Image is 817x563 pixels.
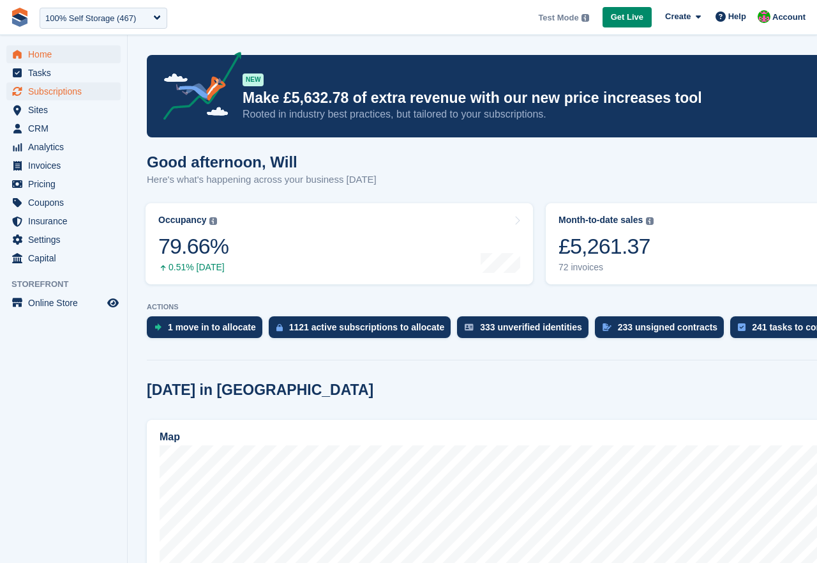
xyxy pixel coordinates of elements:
img: icon-info-grey-7440780725fd019a000dd9b08b2336e03edf1995a4989e88bcd33f0948082b44.svg [209,217,217,225]
div: Occupancy [158,215,206,226]
a: menu [6,194,121,212]
span: Tasks [28,64,105,82]
a: Preview store [105,295,121,311]
img: active_subscription_to_allocate_icon-d502201f5373d7db506a760aba3b589e785aa758c864c3986d89f69b8ff3... [276,323,283,332]
span: Sites [28,101,105,119]
span: Invoices [28,157,105,174]
span: Create [665,10,691,23]
span: Online Store [28,294,105,312]
div: 1 move in to allocate [168,322,256,332]
a: 233 unsigned contracts [595,316,730,344]
a: menu [6,175,121,193]
a: menu [6,294,121,312]
img: contract_signature_icon-13c848040528278c33f63329250d36e43548de30e8caae1d1a13099fd9432cc5.svg [603,323,611,331]
img: task-75834270c22a3079a89374b754ae025e5fb1db73e45f91037f5363f120a921f8.svg [738,323,746,331]
div: 79.66% [158,233,229,259]
img: icon-info-grey-7440780725fd019a000dd9b08b2336e03edf1995a4989e88bcd33f0948082b44.svg [581,14,589,22]
span: Home [28,45,105,63]
div: 233 unsigned contracts [618,322,717,332]
img: stora-icon-8386f47178a22dfd0bd8f6a31ec36ba5ce8667c1dd55bd0f319d3a0aa187defe.svg [10,8,29,27]
span: CRM [28,120,105,137]
img: move_ins_to_allocate_icon-fdf77a2bb77ea45bf5b3d319d69a93e2d87916cf1d5bf7949dd705db3b84f3ca.svg [154,323,161,331]
div: 333 unverified identities [480,322,582,332]
h2: [DATE] in [GEOGRAPHIC_DATA] [147,382,373,399]
div: 100% Self Storage (467) [45,12,136,25]
div: 72 invoices [558,262,654,273]
a: menu [6,120,121,137]
a: menu [6,249,121,267]
div: Month-to-date sales [558,215,643,226]
p: Here's what's happening across your business [DATE] [147,173,377,187]
a: menu [6,45,121,63]
div: 0.51% [DATE] [158,262,229,273]
span: Coupons [28,194,105,212]
div: 1121 active subscriptions to allocate [289,322,445,332]
a: menu [6,212,121,230]
h2: Map [160,431,180,443]
span: Get Live [611,11,643,24]
span: Settings [28,231,105,249]
span: Insurance [28,212,105,230]
img: verify_identity-adf6edd0f0f0b5bbfe63781bf79b02c33cf7c696d77639b501bdc392416b5a36.svg [465,323,474,331]
div: £5,261.37 [558,233,654,259]
a: menu [6,82,121,100]
a: menu [6,138,121,156]
a: menu [6,157,121,174]
a: menu [6,101,121,119]
a: Occupancy 79.66% 0.51% [DATE] [146,203,533,284]
img: Will McNeilly [758,10,770,23]
span: Pricing [28,175,105,193]
h1: Good afternoon, Will [147,153,377,171]
a: 1121 active subscriptions to allocate [269,316,458,344]
span: Capital [28,249,105,267]
a: Get Live [603,7,652,28]
img: icon-info-grey-7440780725fd019a000dd9b08b2336e03edf1995a4989e88bcd33f0948082b44.svg [646,217,654,225]
span: Storefront [11,278,127,291]
img: price-adjustments-announcement-icon-8257ccfd72463d97f412b2fc003d46551f7dbcb40ab6d574587a9cd5c0d94... [153,52,242,125]
a: 333 unverified identities [457,316,595,344]
span: Account [772,11,806,24]
a: menu [6,64,121,82]
span: Help [728,10,746,23]
a: menu [6,231,121,249]
span: Test Mode [538,12,578,24]
a: 1 move in to allocate [147,316,269,344]
div: NEW [243,73,264,86]
span: Subscriptions [28,82,105,100]
span: Analytics [28,138,105,156]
